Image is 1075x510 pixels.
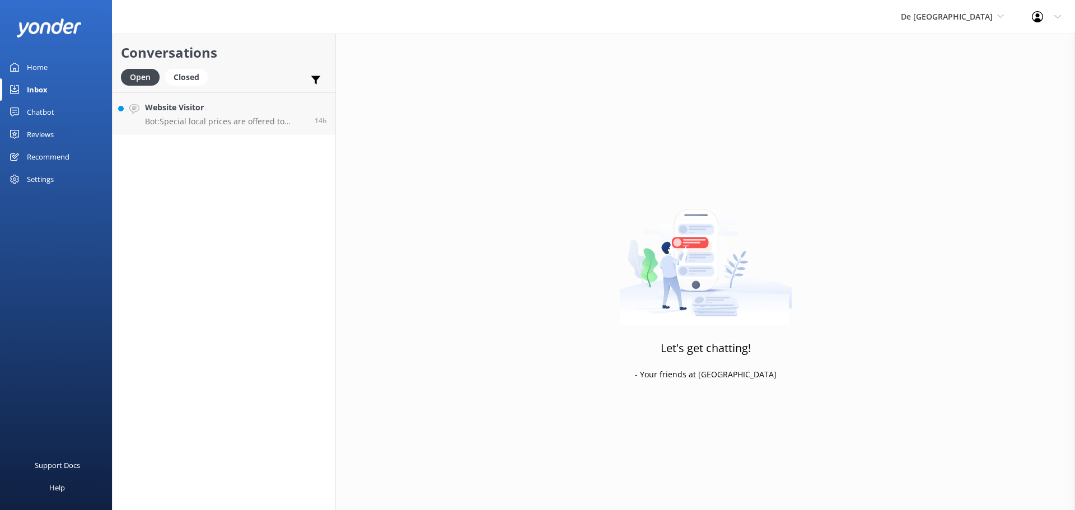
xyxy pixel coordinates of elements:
a: Website VisitorBot:Special local prices are offered to locals with valid local IDs. Please contac... [113,92,335,134]
div: Closed [165,69,208,86]
h2: Conversations [121,42,327,63]
span: 05:39pm 12-Aug-2025 (UTC -04:00) America/Caracas [315,116,327,125]
div: Inbox [27,78,48,101]
p: Bot: Special local prices are offered to locals with valid local IDs. Please contact us at [EMAIL... [145,116,306,127]
div: Reviews [27,123,54,146]
div: Settings [27,168,54,190]
h3: Let's get chatting! [661,339,751,357]
div: Home [27,56,48,78]
div: Chatbot [27,101,54,123]
div: Support Docs [35,454,80,476]
span: De [GEOGRAPHIC_DATA] [901,11,993,22]
h4: Website Visitor [145,101,306,114]
div: Help [49,476,65,499]
a: Open [121,71,165,83]
div: Recommend [27,146,69,168]
img: artwork of a man stealing a conversation from at giant smartphone [619,185,792,325]
div: Open [121,69,160,86]
a: Closed [165,71,213,83]
p: - Your friends at [GEOGRAPHIC_DATA] [635,368,777,381]
img: yonder-white-logo.png [17,18,81,37]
